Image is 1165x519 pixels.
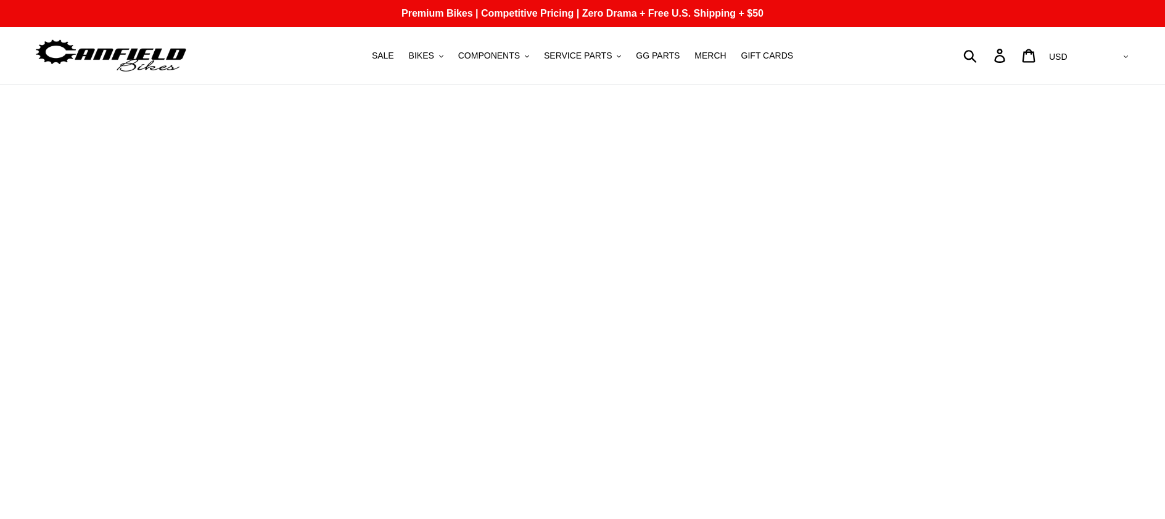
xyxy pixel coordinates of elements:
[538,47,627,64] button: SERVICE PARTS
[735,47,800,64] a: GIFT CARDS
[694,51,726,61] span: MERCH
[372,51,394,61] span: SALE
[741,51,794,61] span: GIFT CARDS
[403,47,450,64] button: BIKES
[636,51,680,61] span: GG PARTS
[630,47,686,64] a: GG PARTS
[452,47,535,64] button: COMPONENTS
[544,51,612,61] span: SERVICE PARTS
[688,47,732,64] a: MERCH
[458,51,520,61] span: COMPONENTS
[366,47,400,64] a: SALE
[409,51,434,61] span: BIKES
[34,36,188,75] img: Canfield Bikes
[970,42,1002,69] input: Search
